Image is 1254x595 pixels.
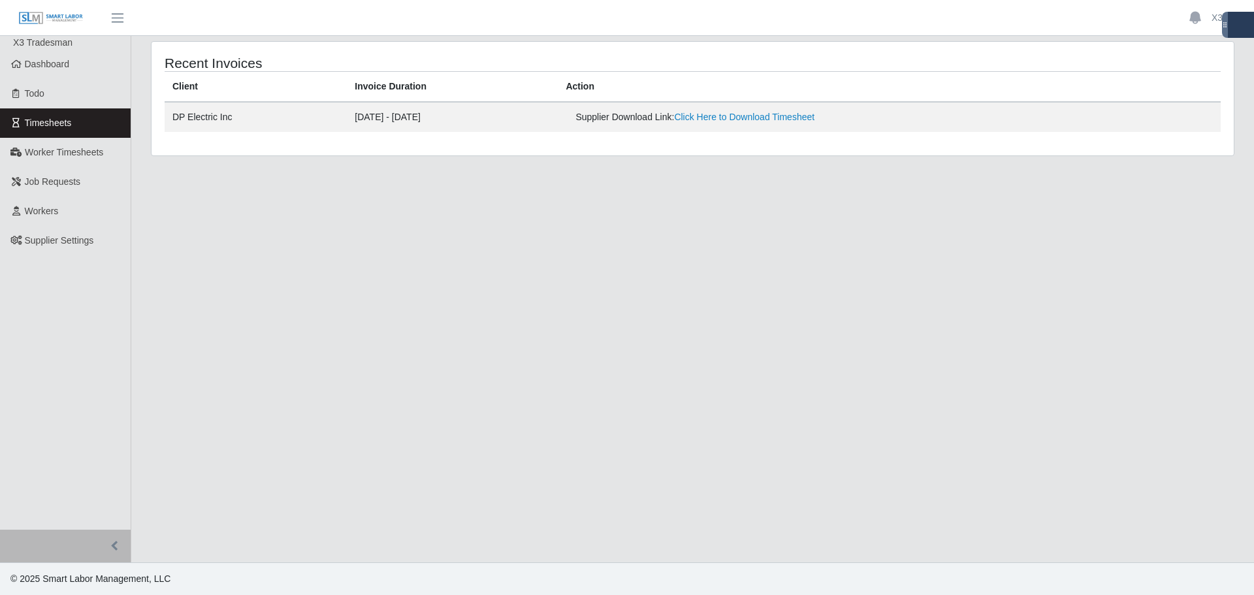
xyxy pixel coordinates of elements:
th: Action [558,72,1221,103]
span: Worker Timesheets [25,147,103,157]
span: Timesheets [25,118,72,128]
span: Dashboard [25,59,70,69]
span: Todo [25,88,44,99]
th: Invoice Duration [347,72,558,103]
a: X3 Team [1212,11,1247,25]
div: Supplier Download Link: [575,110,987,124]
span: Supplier Settings [25,235,94,246]
img: SLM Logo [18,11,84,25]
h4: Recent Invoices [165,55,593,71]
span: X3 Tradesman [13,37,72,48]
a: Click Here to Download Timesheet [674,112,814,122]
td: [DATE] - [DATE] [347,102,558,132]
span: Workers [25,206,59,216]
span: © 2025 Smart Labor Management, LLC [10,573,170,584]
span: Job Requests [25,176,81,187]
th: Client [165,72,347,103]
td: DP Electric Inc [165,102,347,132]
